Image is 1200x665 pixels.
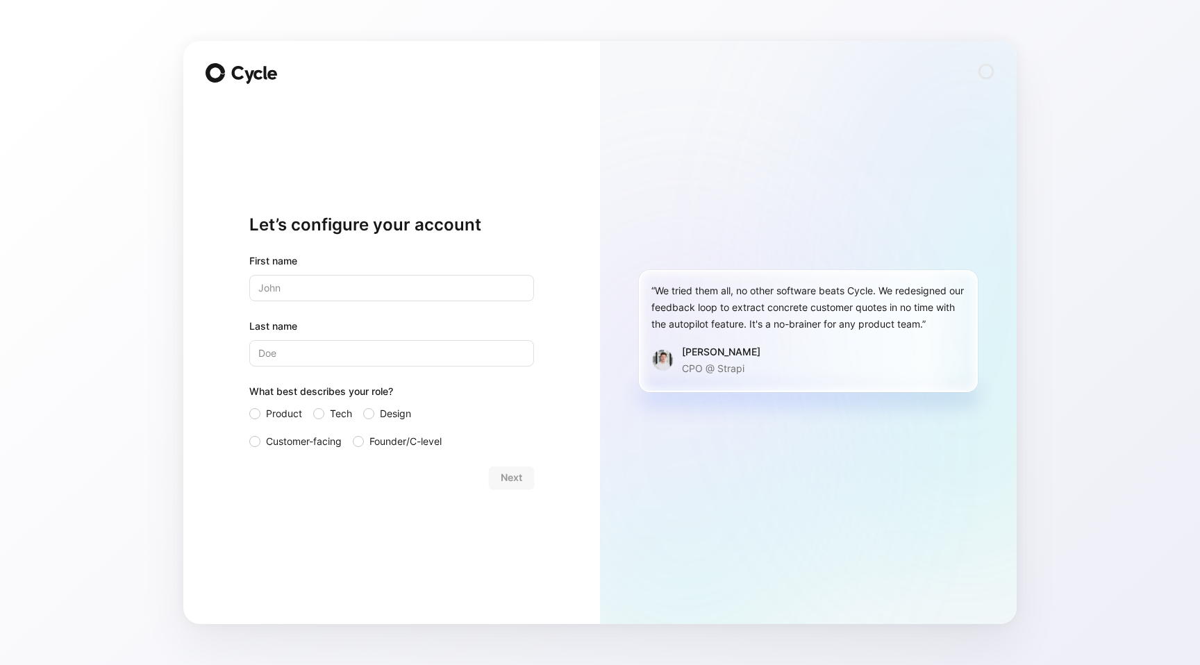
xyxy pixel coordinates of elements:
[249,253,534,269] div: First name
[682,344,760,360] div: [PERSON_NAME]
[369,433,442,450] span: Founder/C-level
[249,275,534,301] input: John
[249,340,534,367] input: Doe
[682,360,760,377] p: CPO @ Strapi
[249,383,534,405] div: What best describes your role?
[249,214,534,236] h1: Let’s configure your account
[330,405,352,422] span: Tech
[380,405,411,422] span: Design
[266,405,302,422] span: Product
[249,318,534,335] label: Last name
[651,283,965,332] div: “We tried them all, no other software beats Cycle. We redesigned our feedback loop to extract con...
[266,433,342,450] span: Customer-facing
